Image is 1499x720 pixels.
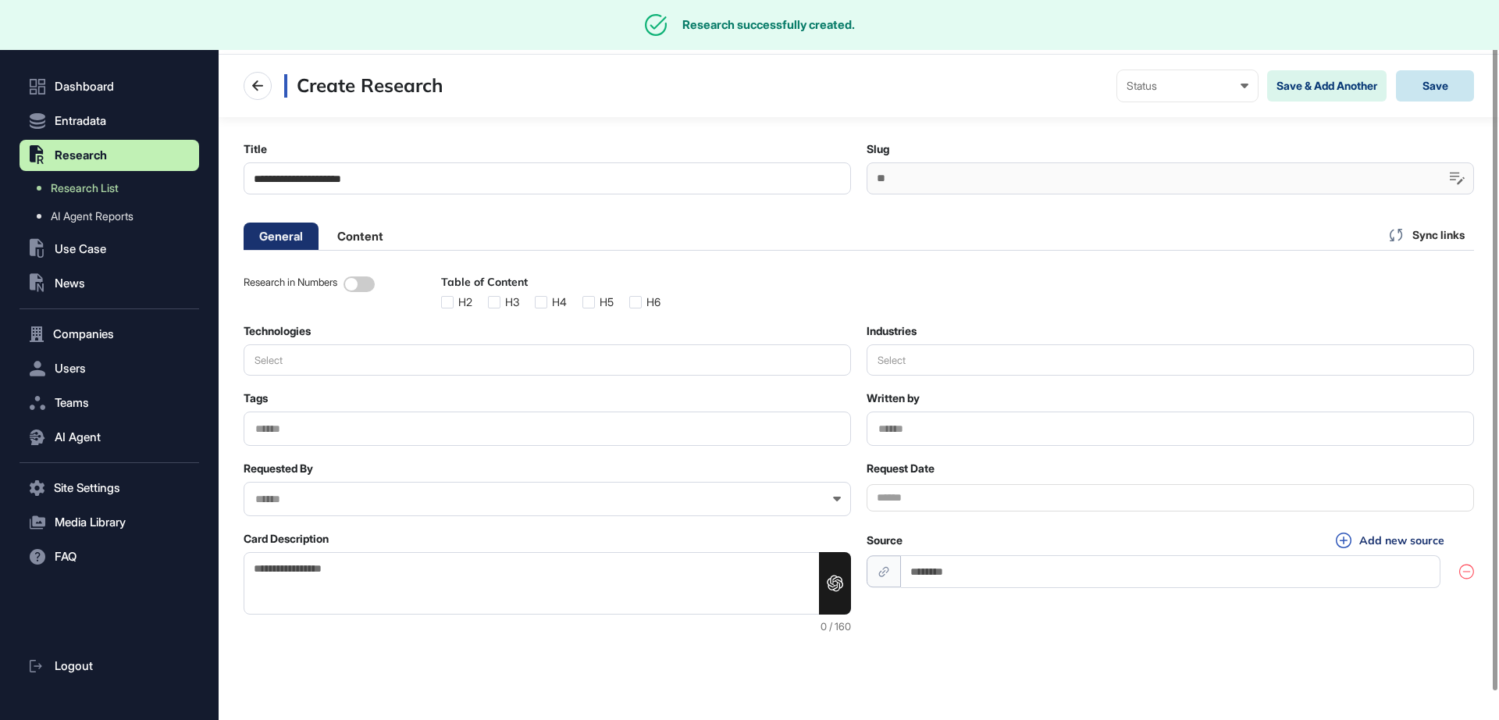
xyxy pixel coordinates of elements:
div: H3 [505,296,519,308]
div: Status [1127,80,1248,92]
span: Media Library [55,516,126,529]
a: Research List [27,174,199,202]
button: Teams [20,387,199,419]
label: Tags [244,392,268,405]
label: Industries [867,325,917,337]
span: Site Settings [54,482,120,494]
span: FAQ [55,551,77,563]
button: Select [867,344,1474,376]
span: Teams [55,397,89,409]
label: Source [867,534,903,547]
span: AI Agent [55,431,101,444]
input: Datepicker input [867,484,1474,511]
div: 0 / 160 [244,621,851,633]
h3: Create Research [284,74,443,98]
span: Logout [55,660,93,672]
label: Title [244,143,267,155]
button: Users [20,353,199,384]
label: Request Date [867,462,935,475]
button: Media Library [20,507,199,538]
div: Research in Numbers [244,276,337,292]
div: Sync links [1380,219,1474,250]
div: H5 [600,296,614,308]
div: Table of Content [441,276,660,290]
span: Research List [51,182,119,194]
button: Site Settings [20,472,199,504]
span: Companies [53,328,114,340]
label: Slug [867,143,889,155]
label: Requested By [244,462,313,475]
button: Use Case [20,233,199,265]
span: Entradata [55,115,106,127]
div: H2 [458,296,472,308]
button: News [20,268,199,299]
a: Dashboard [20,71,199,102]
button: Research [20,140,199,171]
a: AI Agent Reports [27,202,199,230]
button: Companies [20,319,199,350]
label: Written by [867,392,920,405]
label: Technologies [244,325,311,337]
li: Content [322,223,399,250]
span: Dashboard [55,80,114,93]
span: Users [55,362,86,375]
li: General [244,223,319,250]
span: Use Case [55,243,106,255]
div: H4 [552,296,567,308]
button: Add new source [1331,532,1449,549]
button: FAQ [20,541,199,572]
label: Card Description [244,533,329,545]
span: AI Agent Reports [51,210,134,223]
button: AI Agent [20,422,199,453]
button: Save & Add Another [1267,70,1387,102]
div: H6 [646,296,660,308]
button: Save [1396,70,1474,102]
span: News [55,277,85,290]
button: Entradata [20,105,199,137]
button: Select [244,344,851,376]
span: Research [55,149,107,162]
div: Research successfully created. [682,18,855,32]
a: Logout [20,650,199,682]
div: Select [244,355,293,366]
div: Select [867,355,916,366]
